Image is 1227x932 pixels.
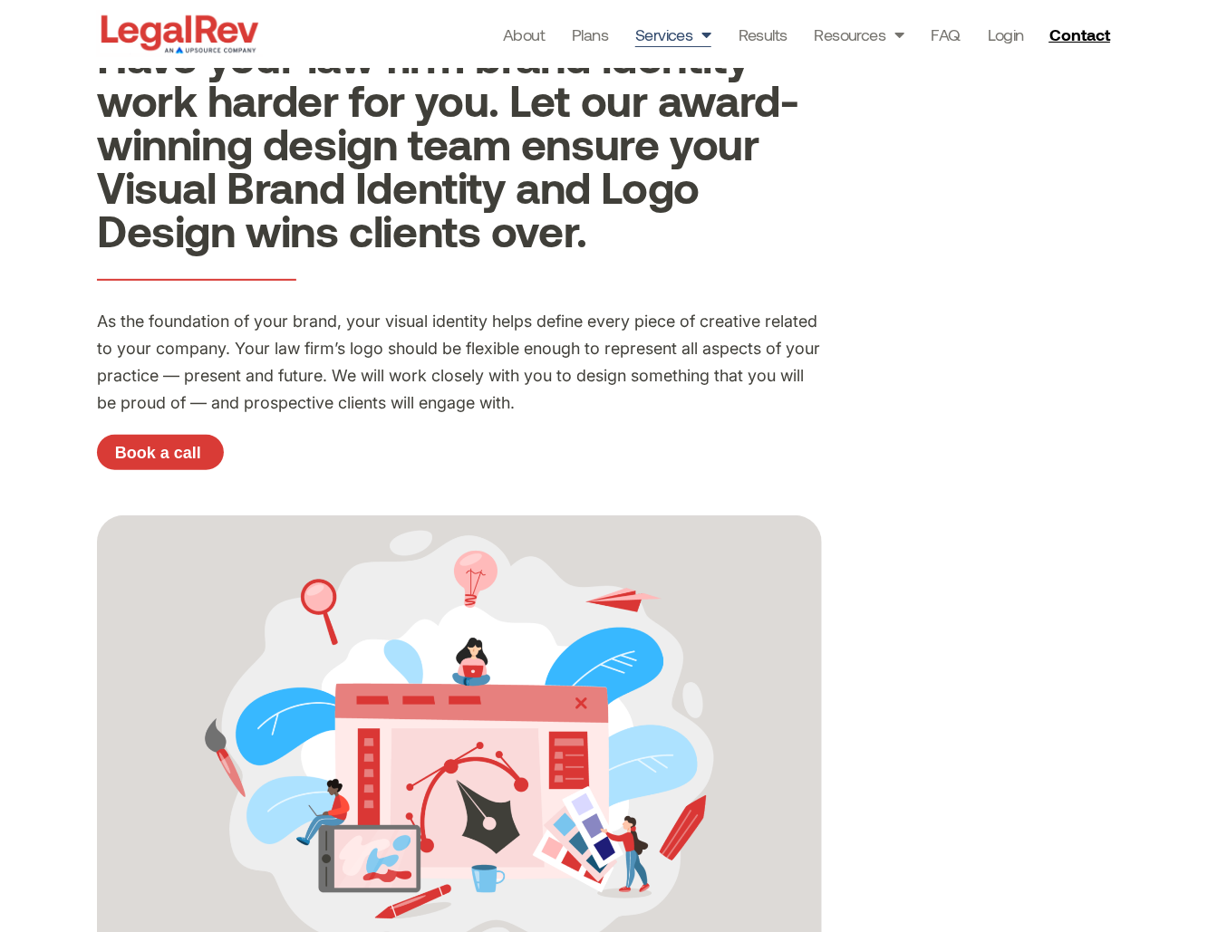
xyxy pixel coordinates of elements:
a: Login [988,22,1024,47]
a: Plans [572,22,608,47]
a: About [503,22,545,47]
a: FAQ [932,22,961,47]
p: As the foundation of your brand, your visual identity helps define every piece of creative relate... [97,308,822,417]
span: Contact [1049,26,1110,43]
span: Book a call [115,445,201,461]
a: Resources [815,22,904,47]
a: Services [635,22,711,47]
a: Contact [1042,20,1122,49]
nav: Menu [503,22,1024,47]
a: Results [739,22,787,47]
a: Book a call [97,435,224,471]
h2: Have your law firm brand identity work harder for you. Let our award-winning design team ensure y... [97,34,822,252]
